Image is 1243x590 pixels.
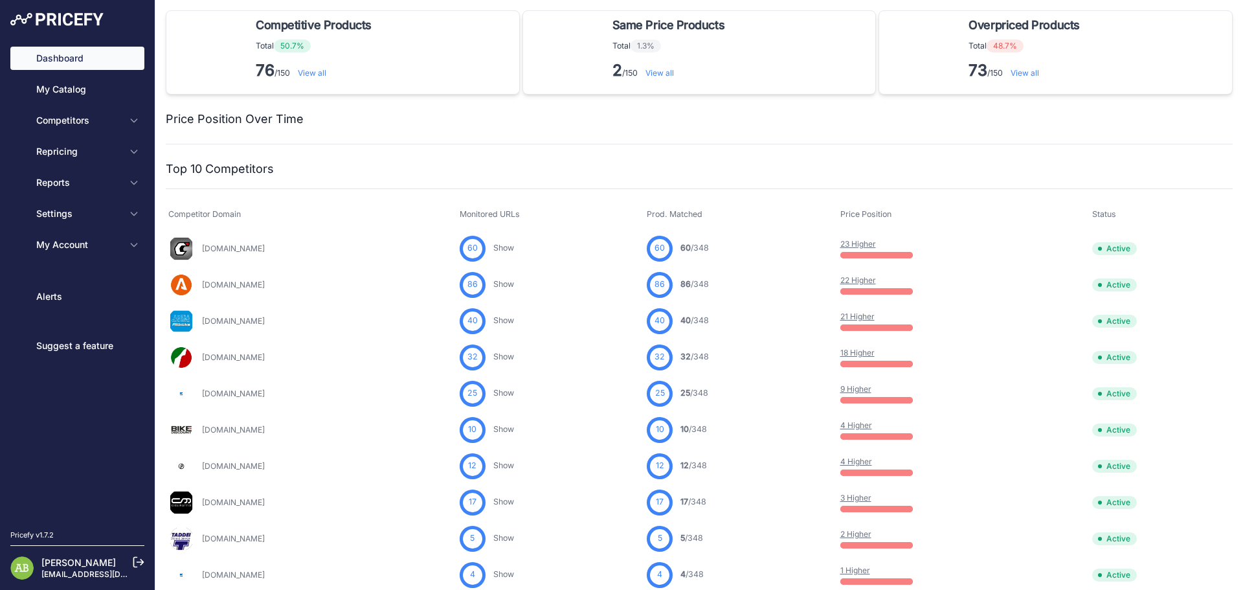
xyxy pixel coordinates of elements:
span: 86 [467,278,478,291]
div: Pricefy v1.7.2 [10,530,54,541]
span: 86 [655,278,665,291]
span: Active [1092,532,1137,545]
span: 5 [680,533,685,543]
span: My Account [36,238,121,251]
p: Total [256,40,377,52]
a: Show [493,497,514,506]
span: 17 [680,497,688,506]
span: 25 [467,387,477,400]
button: My Account [10,233,144,256]
span: 32 [467,351,478,363]
p: Total [969,40,1084,52]
span: 40 [680,315,691,325]
a: 21 Higher [840,312,875,321]
button: Repricing [10,140,144,163]
a: Show [493,569,514,579]
span: Competitors [36,114,121,127]
a: Show [493,315,514,325]
a: [DOMAIN_NAME] [202,425,265,435]
span: Monitored URLs [460,209,520,219]
nav: Sidebar [10,47,144,514]
a: 23 Higher [840,239,876,249]
h2: Top 10 Competitors [166,160,274,178]
a: 17/348 [680,497,706,506]
span: Same Price Products [612,16,724,34]
a: View all [298,68,326,78]
a: Show [493,424,514,434]
a: [EMAIL_ADDRESS][DOMAIN_NAME] [41,569,177,579]
p: /150 [612,60,730,81]
span: Price Position [840,209,891,219]
span: 4 [680,569,686,579]
a: Suggest a feature [10,334,144,357]
span: 4 [657,569,662,581]
span: Active [1092,242,1137,255]
p: Total [612,40,730,52]
a: [DOMAIN_NAME] [202,280,265,289]
a: View all [1011,68,1039,78]
a: 4 Higher [840,457,872,466]
a: 3 Higher [840,493,871,503]
span: 12 [468,460,476,472]
h2: Price Position Over Time [166,110,304,128]
span: Status [1092,209,1116,219]
span: 60 [467,242,478,255]
span: 40 [467,315,478,327]
a: 5/348 [680,533,703,543]
span: 60 [680,243,691,253]
p: /150 [256,60,377,81]
a: [DOMAIN_NAME] [202,244,265,253]
a: 4/348 [680,569,704,579]
a: 32/348 [680,352,709,361]
span: Active [1092,351,1137,364]
a: [DOMAIN_NAME] [202,316,265,326]
span: 4 [470,569,475,581]
a: 22 Higher [840,275,876,285]
a: [DOMAIN_NAME] [202,497,265,507]
span: 86 [680,279,691,289]
a: 4 Higher [840,420,872,430]
a: 86/348 [680,279,709,289]
span: 32 [655,351,665,363]
a: Show [493,279,514,289]
a: My Catalog [10,78,144,101]
span: 5 [470,532,475,545]
button: Settings [10,202,144,225]
strong: 76 [256,61,274,80]
span: 17 [656,496,664,508]
span: 25 [655,387,665,400]
span: 1.3% [631,40,661,52]
a: [DOMAIN_NAME] [202,461,265,471]
a: [DOMAIN_NAME] [202,389,265,398]
span: Prod. Matched [647,209,702,219]
span: 25 [680,388,690,398]
button: Reports [10,171,144,194]
a: [DOMAIN_NAME] [202,352,265,362]
span: 10 [468,424,476,436]
strong: 2 [612,61,622,80]
button: Competitors [10,109,144,132]
span: Active [1092,496,1137,509]
span: 10 [680,424,689,434]
span: Competitive Products [256,16,372,34]
span: 17 [469,496,476,508]
a: 60/348 [680,243,709,253]
a: 9 Higher [840,384,871,394]
a: [DOMAIN_NAME] [202,534,265,543]
span: 12 [656,460,664,472]
a: Show [493,352,514,361]
span: 10 [656,424,664,436]
span: Competitor Domain [168,209,241,219]
a: Alerts [10,285,144,308]
span: Active [1092,569,1137,582]
span: 32 [680,352,691,361]
a: 40/348 [680,315,709,325]
span: 12 [680,460,689,470]
a: Show [493,533,514,543]
a: 1 Higher [840,565,870,575]
span: Repricing [36,145,121,158]
a: 12/348 [680,460,707,470]
span: Active [1092,315,1137,328]
strong: 73 [969,61,987,80]
a: Show [493,388,514,398]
